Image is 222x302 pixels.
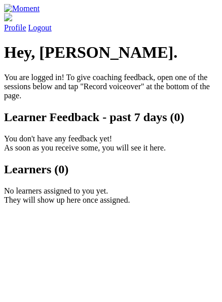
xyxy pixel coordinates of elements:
[4,73,218,100] p: You are logged in! To give coaching feedback, open one of the sessions below and tap "Record voic...
[4,186,218,205] p: No learners assigned to you yet. They will show up here once assigned.
[4,13,12,21] img: default_avatar-b4e2223d03051bc43aaaccfb402a43260a3f17acc7fafc1603fdf008d6cba3c9.png
[28,23,52,32] a: Logout
[4,4,40,13] img: Moment
[4,163,218,176] h2: Learners (0)
[4,43,218,62] h1: Hey, [PERSON_NAME].
[4,13,218,32] a: Profile
[4,110,218,124] h2: Learner Feedback - past 7 days (0)
[4,134,218,153] p: You don't have any feedback yet! As soon as you receive some, you will see it here.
